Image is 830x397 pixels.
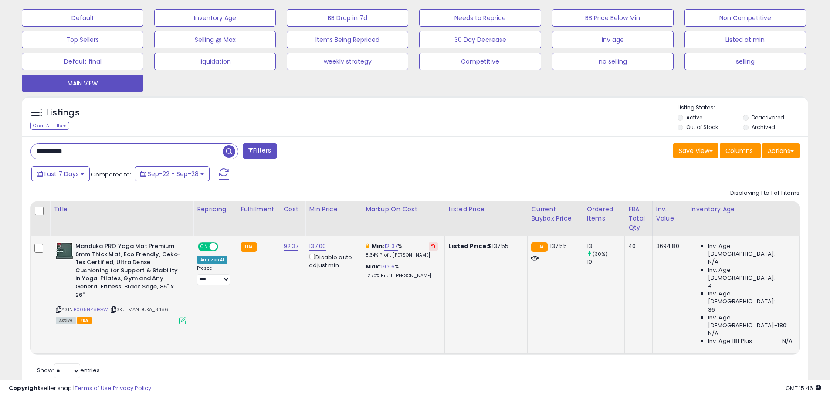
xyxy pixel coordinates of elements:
[56,242,186,323] div: ASIN:
[287,31,408,48] button: Items Being Repriced
[243,143,277,159] button: Filters
[366,205,441,214] div: Markup on Cost
[381,262,395,271] a: 19.96
[287,53,408,70] button: weekly strategy
[241,242,257,252] small: FBA
[197,205,233,214] div: Repricing
[628,242,646,250] div: 40
[74,306,108,313] a: B005NZ8BGW
[197,265,230,285] div: Preset:
[762,143,800,158] button: Actions
[366,252,438,258] p: 8.34% Profit [PERSON_NAME]
[366,273,438,279] p: 12.70% Profit [PERSON_NAME]
[309,242,326,251] a: 137.00
[708,258,718,266] span: N/A
[217,243,231,251] span: OFF
[587,258,624,266] div: 10
[531,242,547,252] small: FBA
[786,384,821,392] span: 2025-10-6 15:46 GMT
[448,205,524,214] div: Listed Price
[708,314,793,329] span: Inv. Age [DEMOGRAPHIC_DATA]-180:
[56,242,73,260] img: 51n04xGe+mL._SL40_.jpg
[309,205,358,214] div: Min Price
[44,170,79,178] span: Last 7 Days
[708,282,712,290] span: 4
[109,306,168,313] span: | SKU: MANDUKA_3486
[30,122,69,130] div: Clear All Filters
[587,205,621,223] div: Ordered Items
[366,262,381,271] b: Max:
[154,53,276,70] button: liquidation
[197,256,227,264] div: Amazon AI
[708,329,718,337] span: N/A
[241,205,276,214] div: Fulfillment
[684,9,806,27] button: Non Competitive
[135,166,210,181] button: Sep-22 - Sep-28
[419,31,541,48] button: 30 Day Decrease
[384,242,398,251] a: 12.37
[730,189,800,197] div: Displaying 1 to 1 of 1 items
[552,31,674,48] button: inv age
[9,384,151,393] div: seller snap | |
[550,242,567,250] span: 137.55
[708,306,715,314] span: 36
[656,242,680,250] div: 3694.80
[684,53,806,70] button: selling
[199,243,210,251] span: ON
[284,242,299,251] a: 92.37
[75,384,112,392] a: Terms of Use
[91,170,131,179] span: Compared to:
[552,9,674,27] button: BB Price Below Min
[686,123,718,131] label: Out of Stock
[31,166,90,181] button: Last 7 Days
[148,170,199,178] span: Sep-22 - Sep-28
[419,9,541,27] button: Needs to Reprice
[684,31,806,48] button: Listed at min
[284,205,302,214] div: Cost
[782,337,793,345] span: N/A
[720,143,761,158] button: Columns
[587,242,624,250] div: 13
[448,242,488,250] b: Listed Price:
[366,263,438,279] div: %
[552,53,674,70] button: no selling
[725,146,753,155] span: Columns
[154,9,276,27] button: Inventory Age
[309,252,355,269] div: Disable auto adjust min
[531,205,579,223] div: Current Buybox Price
[678,104,808,112] p: Listing States:
[287,9,408,27] button: BB Drop in 7d
[37,366,100,374] span: Show: entries
[22,75,143,92] button: MAIN VIEW
[752,123,775,131] label: Archived
[154,31,276,48] button: Selling @ Max
[593,251,608,258] small: (30%)
[9,384,41,392] strong: Copyright
[448,242,521,250] div: $137.55
[752,114,784,121] label: Deactivated
[56,317,76,324] span: All listings currently available for purchase on Amazon
[22,53,143,70] button: Default final
[656,205,683,223] div: Inv. value
[419,53,541,70] button: Competitive
[22,31,143,48] button: Top Sellers
[22,9,143,27] button: Default
[362,201,445,236] th: The percentage added to the cost of goods (COGS) that forms the calculator for Min & Max prices.
[77,317,92,324] span: FBA
[691,205,796,214] div: Inventory Age
[75,242,181,301] b: Manduka PRO Yoga Mat Premium 6mm Thick Mat, Eco Friendly, Oeko-Tex Certified, Ultra Dense Cushion...
[708,266,793,282] span: Inv. Age [DEMOGRAPHIC_DATA]:
[673,143,718,158] button: Save View
[366,242,438,258] div: %
[708,337,754,345] span: Inv. Age 181 Plus:
[46,107,80,119] h5: Listings
[686,114,702,121] label: Active
[708,290,793,305] span: Inv. Age [DEMOGRAPHIC_DATA]:
[708,242,793,258] span: Inv. Age [DEMOGRAPHIC_DATA]:
[54,205,190,214] div: Title
[628,205,649,232] div: FBA Total Qty
[372,242,385,250] b: Min:
[113,384,151,392] a: Privacy Policy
